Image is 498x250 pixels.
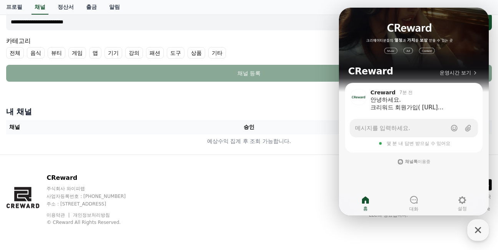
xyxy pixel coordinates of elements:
div: 채널 URL [6,3,492,30]
p: 주식회사 와이피랩 [46,186,140,192]
p: CReward [46,173,140,183]
td: 예상수익 집계 후 조회 가능합니다. [6,134,492,148]
div: 카테고리 [6,36,492,59]
p: © CReward All Rights Reserved. [46,219,140,225]
p: 주소 : [STREET_ADDRESS] [46,201,140,207]
th: 승인 [168,120,330,134]
a: 개인정보처리방침 [73,212,110,218]
a: 이용약관 [46,212,71,218]
label: 게임 [68,47,86,59]
label: 패션 [146,47,164,59]
button: 채널 등록 [6,65,492,82]
label: 전체 [6,47,24,59]
label: 상품 [188,47,205,59]
label: 기기 [105,47,122,59]
label: 앱 [89,47,101,59]
p: 사업자등록번호 : [PHONE_NUMBER] [46,193,140,199]
label: 뷰티 [48,47,65,59]
div: 채널 등록 [22,69,476,77]
label: 기타 [208,47,226,59]
th: 채널 [6,120,168,134]
th: 상태 [330,120,492,134]
label: 도구 [167,47,184,59]
h4: 내 채널 [6,106,492,117]
iframe: Channel chat [339,8,489,215]
label: 음식 [27,47,45,59]
label: 강의 [125,47,143,59]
